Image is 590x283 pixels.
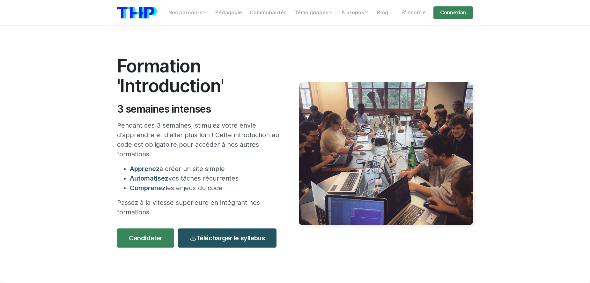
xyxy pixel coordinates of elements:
li: les enjeux du code [130,183,280,193]
span: Apprenez [130,165,159,173]
p: Pendant ces 3 semaines, stimulez votre envie d’apprendre et d’aller plus loin ! Cette introductio... [117,121,280,159]
span: Automatisez [130,175,168,182]
span: Comprenez [130,184,166,192]
a: Témoignages [291,6,337,19]
a: S'inscrire [398,6,430,19]
a: Candidater [117,228,174,248]
li: vos tâches récurrentes [130,174,280,183]
a: Communautés [246,6,291,19]
a: Connexion [433,6,473,19]
a: Télécharger le syllabus [178,228,277,248]
a: Pédagogie [211,6,246,19]
a: À propos [337,6,373,19]
h2: 3 semaines intenses [117,103,280,115]
li: à créer un site simple [130,164,280,174]
a: Nos parcours [165,6,211,19]
p: Passez à la vitesse supérieure en intégrant nos formations [117,198,280,217]
a: Blog [373,6,392,19]
img: Travail [299,82,473,225]
h1: Formation 'Introduction' [117,56,280,95]
img: logo [117,7,157,19]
